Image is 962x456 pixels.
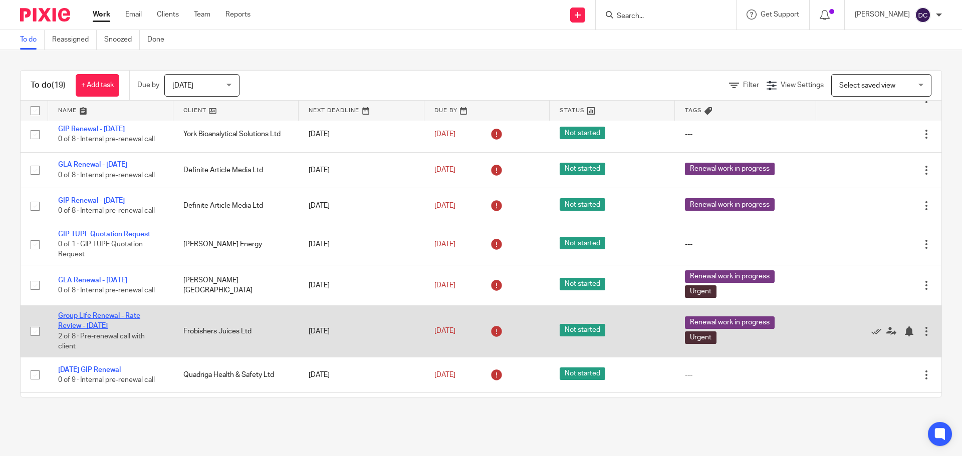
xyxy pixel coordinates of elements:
[93,10,110,20] a: Work
[173,357,299,392] td: Quadriga Health & Safety Ltd
[685,316,775,329] span: Renewal work in progress
[560,198,605,211] span: Not started
[560,127,605,139] span: Not started
[58,197,125,204] a: GIP Renewal - [DATE]
[685,270,775,283] span: Renewal work in progress
[194,10,210,20] a: Team
[299,188,424,224] td: [DATE]
[299,224,424,265] td: [DATE]
[560,163,605,175] span: Not started
[104,30,140,50] a: Snoozed
[58,287,155,294] span: 0 of 8 · Internal pre-renewal call
[434,371,455,378] span: [DATE]
[855,10,910,20] p: [PERSON_NAME]
[20,30,45,50] a: To do
[434,131,455,138] span: [DATE]
[173,265,299,305] td: [PERSON_NAME][GEOGRAPHIC_DATA]
[560,324,605,336] span: Not started
[871,326,886,336] a: Mark as done
[173,117,299,152] td: York Bioanalytical Solutions Ltd
[58,366,121,373] a: [DATE] GIP Renewal
[434,202,455,209] span: [DATE]
[685,370,806,380] div: ---
[839,82,895,89] span: Select saved view
[743,82,759,89] span: Filter
[58,277,127,284] a: GLA Renewal - [DATE]
[434,328,455,335] span: [DATE]
[172,82,193,89] span: [DATE]
[173,188,299,224] td: Definite Article Media Ltd
[685,239,806,249] div: ---
[616,12,706,21] input: Search
[76,74,119,97] a: + Add task
[52,30,97,50] a: Reassigned
[173,224,299,265] td: [PERSON_NAME] Energy
[761,11,799,18] span: Get Support
[147,30,172,50] a: Done
[58,207,155,214] span: 0 of 8 · Internal pre-renewal call
[137,80,159,90] p: Due by
[58,241,143,258] span: 0 of 1 · GIP TUPE Quotation Request
[125,10,142,20] a: Email
[58,136,155,143] span: 0 of 8 · Internal pre-renewal call
[52,81,66,89] span: (19)
[20,8,70,22] img: Pixie
[299,265,424,305] td: [DATE]
[560,367,605,380] span: Not started
[58,333,145,350] span: 2 of 8 · Pre-renewal call with client
[685,198,775,211] span: Renewal work in progress
[299,357,424,392] td: [DATE]
[58,126,125,133] a: GIP Renewal - [DATE]
[434,167,455,174] span: [DATE]
[685,108,702,113] span: Tags
[434,282,455,289] span: [DATE]
[58,376,155,383] span: 0 of 9 · Internal pre-renewal call
[173,152,299,188] td: Definite Article Media Ltd
[560,278,605,290] span: Not started
[685,163,775,175] span: Renewal work in progress
[685,331,716,344] span: Urgent
[781,82,824,89] span: View Settings
[915,7,931,23] img: svg%3E
[299,305,424,357] td: [DATE]
[58,172,155,179] span: 0 of 8 · Internal pre-renewal call
[225,10,251,20] a: Reports
[173,305,299,357] td: Frobishers Juices Ltd
[157,10,179,20] a: Clients
[685,285,716,298] span: Urgent
[58,312,140,329] a: Group Life Renewal - Rate Review - [DATE]
[299,117,424,152] td: [DATE]
[685,129,806,139] div: ---
[31,80,66,91] h1: To do
[58,161,127,168] a: GLA Renewal - [DATE]
[58,231,150,238] a: GIP TUPE Quotation Request
[560,237,605,249] span: Not started
[299,393,424,428] td: [DATE]
[434,241,455,248] span: [DATE]
[299,152,424,188] td: [DATE]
